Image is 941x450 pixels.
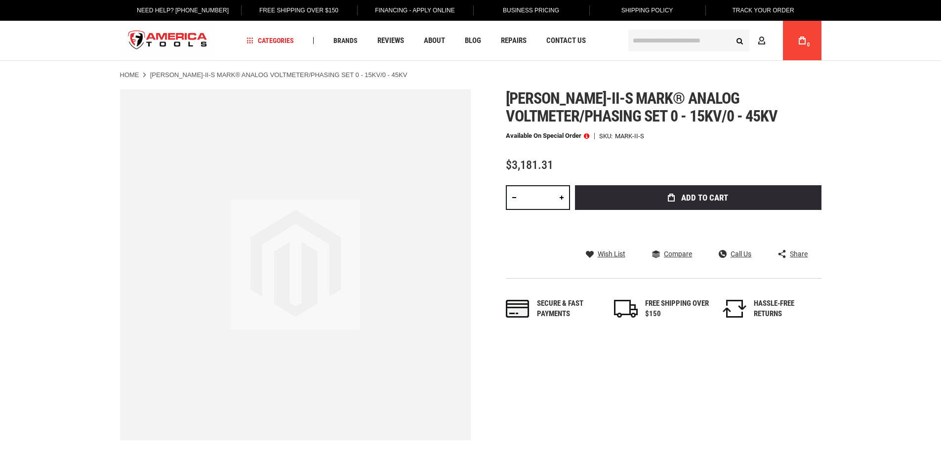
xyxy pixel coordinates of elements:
[614,300,638,318] img: shipping
[150,71,408,79] strong: [PERSON_NAME]-II-S MARK® ANALOG VOLTMETER/PHASING SET 0 - 15KV/0 - 45KV
[231,200,360,329] img: image.jpg
[246,37,294,44] span: Categories
[754,298,818,320] div: HASSLE-FREE RETURNS
[586,249,625,258] a: Wish List
[723,300,746,318] img: returns
[598,250,625,257] span: Wish List
[120,22,216,59] img: America Tools
[615,133,644,139] div: MARK-II-S
[120,22,216,59] a: store logo
[329,34,362,47] a: Brands
[506,89,778,125] span: [PERSON_NAME]-ii-s mark® analog voltmeter/phasing set 0 - 15kv/0 - 45kv
[807,42,810,47] span: 0
[419,34,450,47] a: About
[496,34,531,47] a: Repairs
[506,300,530,318] img: payments
[575,185,821,210] button: Add to Cart
[460,34,486,47] a: Blog
[465,37,481,44] span: Blog
[546,37,586,44] span: Contact Us
[506,132,589,139] p: Available on Special Order
[731,250,751,257] span: Call Us
[719,249,751,258] a: Call Us
[506,158,553,172] span: $3,181.31
[793,21,812,60] a: 0
[621,7,673,14] span: Shipping Policy
[377,37,404,44] span: Reviews
[373,34,409,47] a: Reviews
[681,194,728,202] span: Add to Cart
[790,250,808,257] span: Share
[424,37,445,44] span: About
[652,249,692,258] a: Compare
[501,37,527,44] span: Repairs
[537,298,601,320] div: Secure & fast payments
[645,298,709,320] div: FREE SHIPPING OVER $150
[242,34,298,47] a: Categories
[120,71,139,80] a: Home
[573,213,823,242] iframe: Secure express checkout frame
[664,250,692,257] span: Compare
[333,37,358,44] span: Brands
[599,133,615,139] strong: SKU
[542,34,590,47] a: Contact Us
[731,31,749,50] button: Search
